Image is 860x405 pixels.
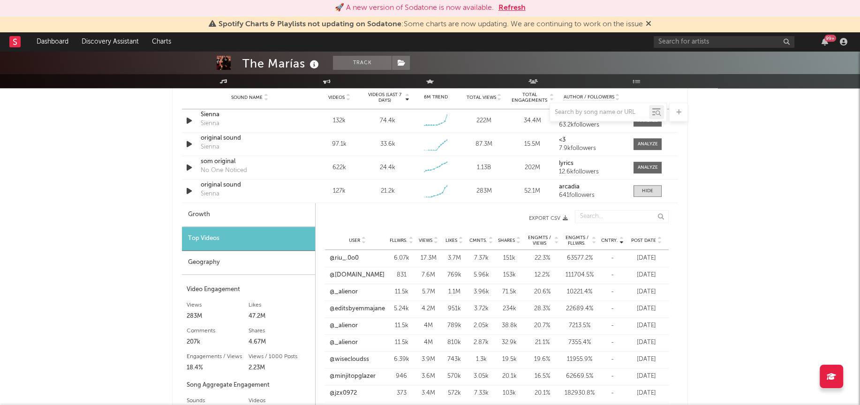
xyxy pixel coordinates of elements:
[526,338,558,347] div: 21.1 %
[511,92,549,103] span: Total Engagements
[390,238,407,243] span: Fllwrs.
[563,287,596,297] div: 10221.4 %
[380,163,395,172] div: 24.4k
[498,270,521,280] div: 153k
[249,300,310,311] div: Likes
[559,184,580,190] strong: arcadia
[249,337,310,348] div: 4.67M
[601,238,618,243] span: Cntry.
[390,355,413,364] div: 6.39k
[601,338,624,347] div: -
[75,32,145,51] a: Discovery Assistant
[418,372,439,381] div: 3.6M
[526,372,558,381] div: 16.5 %
[330,321,358,330] a: @_alienor
[601,254,624,263] div: -
[462,163,506,172] div: 1.13B
[563,321,596,330] div: 7213.5 %
[330,355,369,364] a: @wisecloudss
[601,355,624,364] div: -
[390,372,413,381] div: 946
[550,109,649,116] input: Search by song name or URL
[418,304,439,314] div: 4.2M
[526,287,558,297] div: 20.6 %
[187,351,249,362] div: Engagements / Views
[559,192,624,199] div: 641 followers
[444,304,465,314] div: 951k
[187,337,249,348] div: 207k
[629,355,664,364] div: [DATE]
[646,21,651,28] span: Dismiss
[563,338,596,347] div: 7355.4 %
[390,338,413,347] div: 11.5k
[219,21,643,28] span: : Some charts are now updating. We are continuing to work on the issue
[187,325,249,337] div: Comments
[201,142,219,152] div: Sienna
[249,311,310,322] div: 47.2M
[249,325,310,337] div: Shares
[201,166,247,175] div: No One Noticed
[328,95,345,100] span: Videos
[526,254,558,263] div: 22.3 %
[366,92,404,103] span: Videos (last 7 days)
[419,238,432,243] span: Views
[511,187,554,196] div: 52.1M
[563,94,614,100] span: Author / Followers
[333,56,392,70] button: Track
[654,36,794,48] input: Search for artists
[317,140,361,149] div: 97.1k
[444,389,465,398] div: 572k
[559,137,624,143] a: <3
[498,389,521,398] div: 103k
[563,254,596,263] div: 63577.2 %
[629,321,664,330] div: [DATE]
[390,287,413,297] div: 11.5k
[182,227,315,251] div: Top Videos
[187,362,249,374] div: 18.4%
[201,180,299,190] div: original sound
[182,251,315,275] div: Geography
[335,2,494,14] div: 🚀 A new version of Sodatone is now available.
[511,163,554,172] div: 202M
[563,372,596,381] div: 62669.5 %
[498,321,521,330] div: 38.8k
[380,140,395,149] div: 33.6k
[330,338,358,347] a: @_alienor
[444,254,465,263] div: 3.7M
[330,270,385,280] a: @[DOMAIN_NAME]
[469,355,493,364] div: 1.3k
[601,270,624,280] div: -
[444,287,465,297] div: 1.1M
[330,287,358,297] a: @_alienor
[469,254,493,263] div: 7.37k
[559,160,624,167] a: lyrics
[349,238,360,243] span: User
[444,355,465,364] div: 743k
[330,372,376,381] a: @minjitopglazer
[231,95,263,100] span: Sound Name
[249,362,310,374] div: 2.23M
[187,300,249,311] div: Views
[498,254,521,263] div: 151k
[418,254,439,263] div: 17.3M
[462,187,506,196] div: 283M
[330,304,385,314] a: @editsbyemmajane
[380,187,394,196] div: 21.2k
[469,270,493,280] div: 5.96k
[563,304,596,314] div: 22689.4 %
[631,238,656,243] span: Post Date
[418,321,439,330] div: 4M
[418,338,439,347] div: 4M
[30,32,75,51] a: Dashboard
[824,35,836,42] div: 99 +
[187,380,310,391] div: Song Aggregate Engagement
[629,287,664,297] div: [DATE]
[469,238,487,243] span: Cmnts.
[182,203,315,227] div: Growth
[467,95,496,100] span: Total Views
[601,389,624,398] div: -
[601,372,624,381] div: -
[249,351,310,362] div: Views / 1000 Posts
[498,372,521,381] div: 20.1k
[469,287,493,297] div: 3.96k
